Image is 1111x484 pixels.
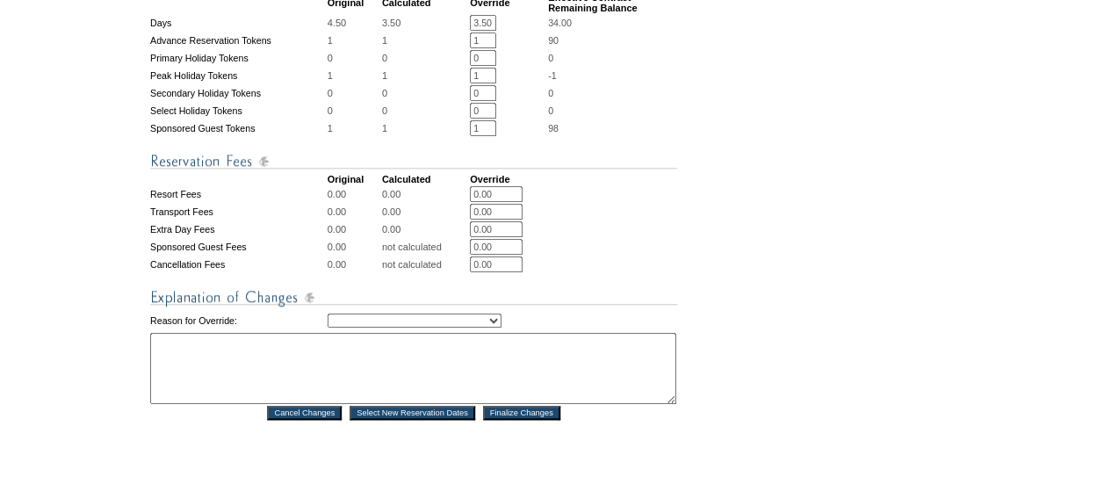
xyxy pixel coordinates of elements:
td: Reason for Override: [150,310,326,331]
td: 0.00 [382,186,468,202]
span: 0 [548,105,553,116]
td: 1 [328,68,380,83]
td: Primary Holiday Tokens [150,50,326,66]
td: 0 [328,103,380,119]
td: 0.00 [328,186,380,202]
td: 1 [382,33,468,48]
span: 34.00 [548,18,572,28]
span: -1 [548,70,556,81]
td: Sponsored Guest Tokens [150,120,326,136]
td: 0 [382,50,468,66]
td: 0.00 [328,239,380,255]
td: Select Holiday Tokens [150,103,326,119]
td: not calculated [382,239,468,255]
td: 3.50 [382,15,468,31]
td: 0.00 [382,221,468,237]
td: Advance Reservation Tokens [150,33,326,48]
td: 1 [328,120,380,136]
td: 0 [382,85,468,101]
td: 0.00 [328,221,380,237]
td: Override [470,174,546,184]
input: Select New Reservation Dates [350,406,475,420]
td: 1 [382,68,468,83]
td: 0 [328,85,380,101]
input: Cancel Changes [267,406,342,420]
td: 4.50 [328,15,380,31]
input: Finalize Changes [483,406,560,420]
td: Transport Fees [150,204,326,220]
td: not calculated [382,256,468,272]
td: Days [150,15,326,31]
td: Secondary Holiday Tokens [150,85,326,101]
img: Reservation Fees [150,150,677,172]
td: 1 [328,33,380,48]
td: 0.00 [382,204,468,220]
span: 98 [548,123,559,134]
img: Explanation of Changes [150,286,677,308]
td: Original [328,174,380,184]
td: Sponsored Guest Fees [150,239,326,255]
td: Calculated [382,174,468,184]
td: Peak Holiday Tokens [150,68,326,83]
td: 0 [328,50,380,66]
td: Cancellation Fees [150,256,326,272]
td: 1 [382,120,468,136]
span: 90 [548,35,559,46]
span: 0 [548,53,553,63]
td: 0 [382,103,468,119]
span: 0 [548,88,553,98]
td: Extra Day Fees [150,221,326,237]
td: Resort Fees [150,186,326,202]
td: 0.00 [328,204,380,220]
td: 0.00 [328,256,380,272]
